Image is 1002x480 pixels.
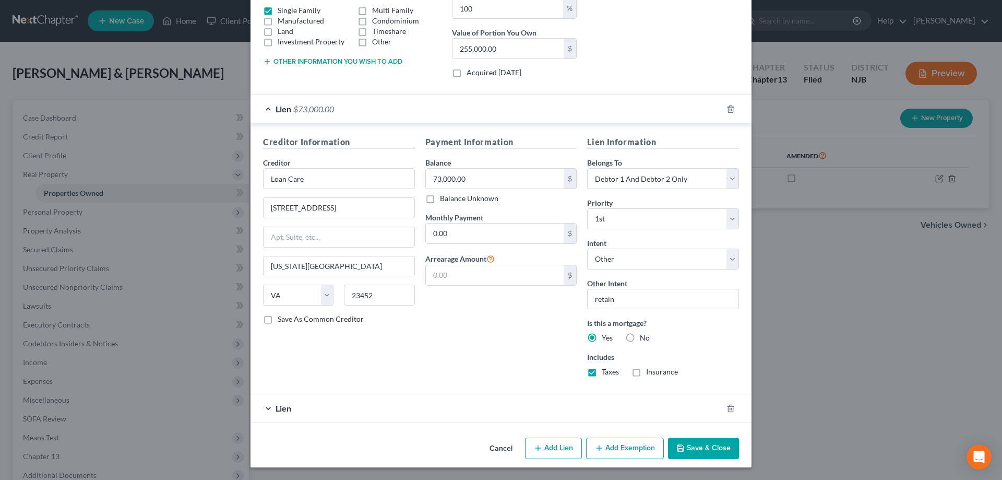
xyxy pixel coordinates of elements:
label: Insurance [646,367,678,377]
label: Taxes [602,367,619,377]
label: Timeshare [372,26,406,37]
label: Land [278,26,293,37]
label: Includes [587,352,739,362]
input: 0.00 [426,169,564,189]
input: Enter address... [264,198,414,218]
span: Lien [276,104,291,114]
label: Single Family [278,5,320,16]
label: Is this a mortgage? [587,318,739,329]
input: Enter zip... [344,285,414,306]
label: Condominium [372,16,419,26]
label: Balance Unknown [440,193,498,204]
input: Specify... [587,289,739,310]
button: Add Exemption [586,438,664,460]
label: Multi Family [372,5,413,16]
span: Belongs To [587,158,622,167]
input: Apt, Suite, etc... [264,227,414,247]
label: Manufactured [278,16,324,26]
input: Enter city... [264,256,414,276]
input: 0.00 [426,224,564,243]
label: Other [372,37,391,47]
div: $ [564,169,576,189]
span: $73,000.00 [293,104,334,114]
div: $ [564,224,576,243]
h5: Creditor Information [263,136,415,149]
label: Yes [602,333,613,343]
label: Arrearage Amount [425,252,495,265]
label: Investment Property [278,37,344,47]
label: Balance [425,157,451,168]
div: $ [564,265,576,285]
label: Other Intent [587,278,627,289]
span: Creditor [263,158,291,167]
button: Save & Close [668,438,739,460]
label: Save As Common Creditor [278,314,364,324]
label: Value of Portion You Own [452,27,536,38]
span: Priority [587,198,613,207]
h5: Lien Information [587,136,739,149]
button: Add Lien [525,438,582,460]
input: 0.00 [426,265,564,285]
label: Monthly Payment [425,212,483,223]
input: Search creditor by name... [263,168,415,189]
div: Open Intercom Messenger [967,444,992,470]
label: Intent [587,238,606,249]
button: Cancel [481,439,521,460]
input: 0.00 [452,39,564,58]
label: Acquired [DATE] [467,67,521,78]
div: $ [564,39,576,58]
h5: Payment Information [425,136,577,149]
span: Lien [276,403,291,413]
label: No [640,333,650,343]
button: Other information you wish to add [263,57,402,66]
